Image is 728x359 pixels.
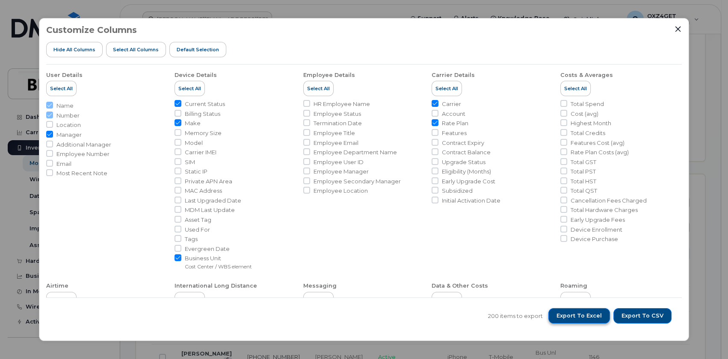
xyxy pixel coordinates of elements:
[314,148,397,156] span: Employee Department Name
[175,292,205,307] button: Select All
[185,148,216,156] span: Carrier IMEI
[571,139,624,147] span: Features Cost (avg)
[560,282,587,290] div: Roaming
[435,85,458,92] span: Select All
[548,308,610,324] button: Export to Excel
[307,85,330,92] span: Select All
[314,158,364,166] span: Employee User ID
[432,282,488,290] div: Data & Other Costs
[488,312,543,320] span: 200 items to export
[442,168,491,176] span: Eligibility (Months)
[303,81,334,96] button: Select All
[435,296,458,303] span: Select All
[314,177,401,185] span: Employee Secondary Manager
[564,296,587,303] span: Select All
[442,148,491,156] span: Contract Balance
[185,158,195,166] span: SIM
[56,169,107,177] span: Most Recent Note
[185,254,252,262] span: Business Unit
[175,282,257,290] div: International Long Distance
[56,160,71,168] span: Email
[571,216,625,224] span: Early Upgrade Fees
[56,102,74,110] span: Name
[621,312,663,320] span: Export to CSV
[314,119,362,127] span: Termination Date
[113,46,159,53] span: Select all Columns
[432,292,462,307] button: Select All
[46,81,77,96] button: Select All
[442,139,484,147] span: Contract Expiry
[571,148,629,156] span: Rate Plan Costs (avg)
[442,129,467,137] span: Features
[564,85,587,92] span: Select All
[185,177,232,185] span: Private APN Area
[185,206,235,214] span: MDM Last Update
[185,100,225,108] span: Current Status
[560,81,591,96] button: Select All
[175,71,217,79] div: Device Details
[571,129,605,137] span: Total Credits
[442,110,465,118] span: Account
[185,119,201,127] span: Make
[46,71,83,79] div: User Details
[442,187,473,195] span: Subsidized
[56,141,111,149] span: Additional Manager
[442,100,461,108] span: Carrier
[314,187,368,195] span: Employee Location
[571,119,611,127] span: Highest Month
[314,110,361,118] span: Employee Status
[303,292,334,307] button: Select All
[185,216,211,224] span: Asset Tag
[613,308,672,324] button: Export to CSV
[46,282,68,290] div: Airtime
[571,177,596,185] span: Total HST
[560,292,591,307] button: Select All
[571,168,596,176] span: Total PST
[314,139,358,147] span: Employee Email
[50,85,73,92] span: Select All
[185,245,230,253] span: Evergreen Date
[303,71,355,79] div: Employee Details
[307,296,330,303] span: Select All
[556,312,602,320] span: Export to Excel
[560,71,613,79] div: Costs & Averages
[185,197,241,205] span: Last Upgraded Date
[442,197,500,205] span: Initial Activation Date
[314,168,369,176] span: Employee Manager
[46,42,103,57] button: Hide All Columns
[185,129,222,137] span: Memory Size
[442,119,468,127] span: Rate Plan
[571,206,638,214] span: Total Hardware Charges
[571,187,597,195] span: Total QST
[185,187,222,195] span: MAC Address
[56,131,82,139] span: Manager
[691,322,722,353] iframe: Messenger Launcher
[46,292,77,307] button: Select All
[571,197,647,205] span: Cancellation Fees Charged
[314,100,370,108] span: HR Employee Name
[571,100,604,108] span: Total Spend
[178,85,201,92] span: Select All
[571,110,598,118] span: Cost (avg)
[177,46,219,53] span: Default Selection
[432,71,475,79] div: Carrier Details
[571,235,618,243] span: Device Purchase
[185,139,203,147] span: Model
[106,42,166,57] button: Select all Columns
[53,46,95,53] span: Hide All Columns
[175,81,205,96] button: Select All
[571,226,622,234] span: Device Enrollment
[46,25,137,35] h3: Customize Columns
[303,282,337,290] div: Messaging
[185,263,252,270] small: Cost Center / WBS element
[185,110,220,118] span: Billing Status
[571,158,596,166] span: Total GST
[185,235,198,243] span: Tags
[56,150,109,158] span: Employee Number
[432,81,462,96] button: Select All
[185,226,210,234] span: Used For
[178,296,201,303] span: Select All
[169,42,226,57] button: Default Selection
[56,112,80,120] span: Number
[674,25,682,33] button: Close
